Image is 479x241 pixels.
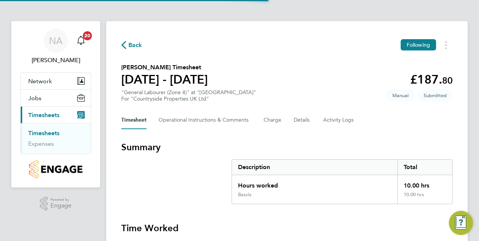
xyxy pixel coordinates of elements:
[21,90,91,106] button: Jobs
[121,72,208,87] h1: [DATE] - [DATE]
[21,107,91,123] button: Timesheets
[238,192,252,198] div: Bascis
[159,111,252,129] button: Operational Instructions & Comments
[232,159,453,204] div: Summary
[29,160,82,178] img: countryside-properties-logo-retina.png
[49,36,63,46] span: NA
[21,73,91,89] button: Network
[439,39,453,51] button: Timesheets Menu
[232,175,397,192] div: Hours worked
[442,75,453,86] span: 80
[121,96,256,102] div: For "Countryside Properties UK Ltd"
[397,175,452,192] div: 10.00 hrs
[397,160,452,175] div: Total
[83,31,92,40] span: 20
[232,160,397,175] div: Description
[28,95,41,102] span: Jobs
[121,111,146,129] button: Timesheet
[21,123,91,154] div: Timesheets
[418,89,453,102] span: This timesheet is Submitted.
[410,72,453,87] app-decimal: £187.
[323,111,355,129] button: Activity Logs
[121,89,256,102] div: "General Labourer (Zone 4)" at "[GEOGRAPHIC_DATA]"
[28,130,59,137] a: Timesheets
[294,111,311,129] button: Details
[28,78,52,85] span: Network
[50,197,72,203] span: Powered by
[28,140,54,147] a: Expenses
[121,40,142,50] button: Back
[449,211,473,235] button: Engage Resource Center
[264,111,282,129] button: Charge
[407,41,430,48] span: Following
[128,41,142,50] span: Back
[401,39,436,50] button: Following
[50,203,72,209] span: Engage
[20,29,91,65] a: NA[PERSON_NAME]
[73,29,88,53] a: 20
[20,160,91,178] a: Go to home page
[11,21,100,188] nav: Main navigation
[121,222,453,234] h3: Time Worked
[20,56,91,65] span: Nabeel Anwar
[386,89,415,102] span: This timesheet was manually created.
[121,63,208,72] h2: [PERSON_NAME] Timesheet
[40,197,72,211] a: Powered byEngage
[121,141,453,153] h3: Summary
[28,111,59,119] span: Timesheets
[397,192,452,204] div: 10.00 hrs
